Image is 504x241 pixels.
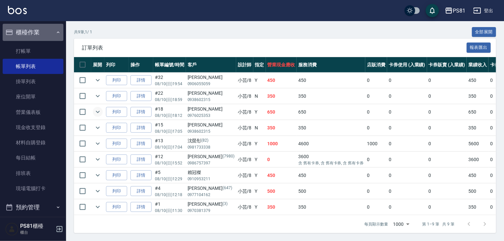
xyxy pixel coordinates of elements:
[427,73,467,88] td: 0
[74,29,92,35] p: 共 9 筆, 1 / 1
[186,57,236,73] th: 客戶
[253,88,266,104] td: N
[467,43,491,53] button: 報表匯出
[364,221,388,227] p: 每頁顯示數量
[236,168,253,183] td: 小芸 /8
[365,88,387,104] td: 0
[297,199,365,215] td: 350
[201,137,209,144] p: (82)
[266,136,297,152] td: 1000
[266,120,297,136] td: 350
[3,150,63,165] a: 每日結帳
[253,184,266,199] td: Y
[442,4,468,17] button: PS81
[253,120,266,136] td: N
[467,88,488,104] td: 350
[129,57,153,73] th: 操作
[427,184,467,199] td: 0
[188,106,234,113] div: [PERSON_NAME]
[106,123,127,133] button: 列印
[130,155,152,165] a: 詳情
[93,155,103,164] button: expand row
[365,152,387,167] td: 0
[427,104,467,120] td: 0
[236,136,253,152] td: 小芸 /8
[104,57,129,73] th: 列印
[130,170,152,181] a: 詳情
[253,73,266,88] td: Y
[427,152,467,167] td: 0
[188,160,234,166] p: 0986757397
[3,216,63,233] button: 報表及分析
[153,136,186,152] td: #13
[387,57,427,73] th: 卡券使用 (入業績)
[391,215,412,233] div: 1000
[3,74,63,89] a: 掛單列表
[106,139,127,149] button: 列印
[253,199,266,215] td: Y
[387,88,427,104] td: 0
[130,202,152,212] a: 詳情
[93,139,103,149] button: expand row
[223,201,228,208] p: (3)
[188,74,234,81] div: [PERSON_NAME]
[188,169,234,176] div: 賴冠榤
[106,91,127,101] button: 列印
[253,104,266,120] td: Y
[387,152,427,167] td: 0
[427,136,467,152] td: 0
[467,57,488,73] th: 業績收入
[188,153,234,160] div: [PERSON_NAME]
[188,121,234,128] div: [PERSON_NAME]
[93,202,103,212] button: expand row
[188,97,234,103] p: 0938602315
[106,155,127,165] button: 列印
[155,81,184,87] p: 08/10 (日) 19:54
[82,45,467,51] span: 訂單列表
[467,136,488,152] td: 5600
[365,199,387,215] td: 0
[387,168,427,183] td: 0
[297,120,365,136] td: 350
[91,57,104,73] th: 展開
[467,199,488,215] td: 350
[236,184,253,199] td: 小芸 /8
[236,57,253,73] th: 設計師
[298,160,364,166] p: 含 舊有卡券, 含 舊有卡券, 含 舊有卡券
[297,57,365,73] th: 服務消費
[153,168,186,183] td: #5
[3,44,63,59] a: 打帳單
[130,75,152,86] a: 詳情
[155,192,184,198] p: 08/10 (日) 12:18
[153,199,186,215] td: #1
[467,168,488,183] td: 450
[467,152,488,167] td: 3600
[266,152,297,167] td: 0
[297,184,365,199] td: 500
[106,170,127,181] button: 列印
[130,91,152,101] a: 詳情
[297,88,365,104] td: 350
[153,88,186,104] td: #22
[467,104,488,120] td: 650
[130,139,152,149] a: 詳情
[153,73,186,88] td: #32
[155,160,184,166] p: 08/10 (日) 15:52
[106,107,127,117] button: 列印
[3,135,63,150] a: 材料自購登錄
[153,104,186,120] td: #18
[155,97,184,103] p: 08/10 (日) 18:59
[153,184,186,199] td: #4
[188,128,234,134] p: 0938602315
[106,75,127,86] button: 列印
[188,185,234,192] div: [PERSON_NAME]
[387,184,427,199] td: 0
[266,168,297,183] td: 450
[266,199,297,215] td: 350
[365,184,387,199] td: 0
[365,168,387,183] td: 0
[188,137,234,144] div: 沈螢彤
[266,73,297,88] td: 450
[297,136,365,152] td: 4600
[155,144,184,150] p: 08/10 (日) 17:04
